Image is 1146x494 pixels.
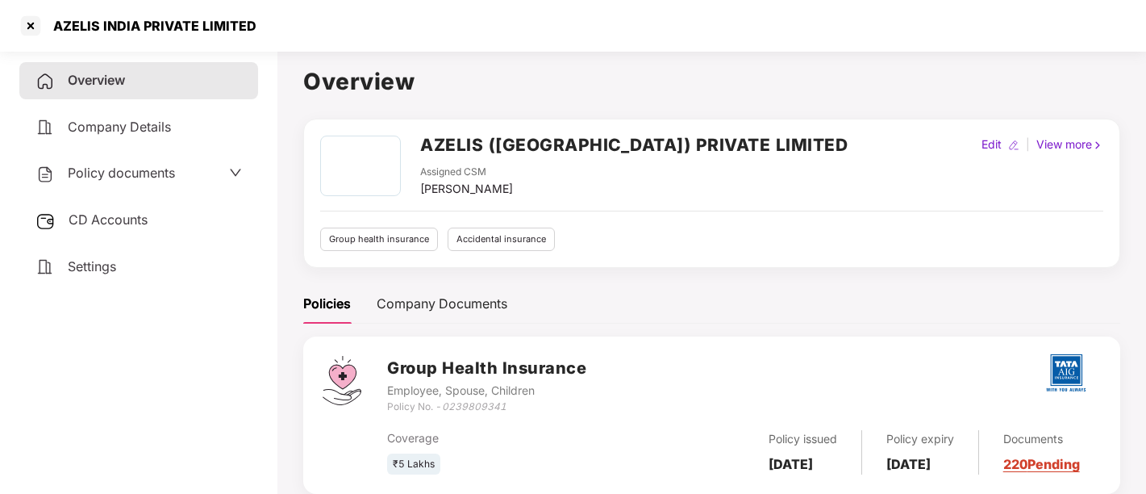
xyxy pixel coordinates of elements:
[1092,140,1103,151] img: rightIcon
[448,228,555,251] div: Accidental insurance
[442,400,506,412] i: 0239809341
[69,211,148,228] span: CD Accounts
[320,228,438,251] div: Group health insurance
[35,211,56,231] img: svg+xml;base64,PHN2ZyB3aWR0aD0iMjUiIGhlaWdodD0iMjQiIHZpZXdCb3g9IjAgMCAyNSAyNCIgZmlsbD0ibm9uZSIgeG...
[303,294,351,314] div: Policies
[1033,136,1106,153] div: View more
[68,119,171,135] span: Company Details
[68,165,175,181] span: Policy documents
[387,429,625,447] div: Coverage
[35,257,55,277] img: svg+xml;base64,PHN2ZyB4bWxucz0iaHR0cDovL3d3dy53My5vcmcvMjAwMC9zdmciIHdpZHRoPSIyNCIgaGVpZ2h0PSIyNC...
[303,64,1120,99] h1: Overview
[1003,430,1080,448] div: Documents
[68,72,125,88] span: Overview
[387,400,586,415] div: Policy No. -
[35,118,55,137] img: svg+xml;base64,PHN2ZyB4bWxucz0iaHR0cDovL3d3dy53My5vcmcvMjAwMC9zdmciIHdpZHRoPSIyNCIgaGVpZ2h0PSIyNC...
[1023,136,1033,153] div: |
[420,180,513,198] div: [PERSON_NAME]
[769,456,813,472] b: [DATE]
[978,136,1005,153] div: Edit
[35,72,55,91] img: svg+xml;base64,PHN2ZyB4bWxucz0iaHR0cDovL3d3dy53My5vcmcvMjAwMC9zdmciIHdpZHRoPSIyNCIgaGVpZ2h0PSIyNC...
[886,456,931,472] b: [DATE]
[420,132,848,158] h2: AZELIS ([GEOGRAPHIC_DATA]) PRIVATE LIMITED
[387,454,440,475] div: ₹5 Lakhs
[35,165,55,184] img: svg+xml;base64,PHN2ZyB4bWxucz0iaHR0cDovL3d3dy53My5vcmcvMjAwMC9zdmciIHdpZHRoPSIyNCIgaGVpZ2h0PSIyNC...
[1008,140,1019,151] img: editIcon
[377,294,507,314] div: Company Documents
[1038,345,1094,401] img: tatag.png
[420,165,513,180] div: Assigned CSM
[68,258,116,274] span: Settings
[769,430,837,448] div: Policy issued
[387,382,586,400] div: Employee, Spouse, Children
[44,18,256,34] div: AZELIS INDIA PRIVATE LIMITED
[323,356,361,405] img: svg+xml;base64,PHN2ZyB4bWxucz0iaHR0cDovL3d3dy53My5vcmcvMjAwMC9zdmciIHdpZHRoPSI0Ny43MTQiIGhlaWdodD...
[229,166,242,179] span: down
[1003,456,1080,472] a: 220 Pending
[387,356,586,381] h3: Group Health Insurance
[886,430,954,448] div: Policy expiry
